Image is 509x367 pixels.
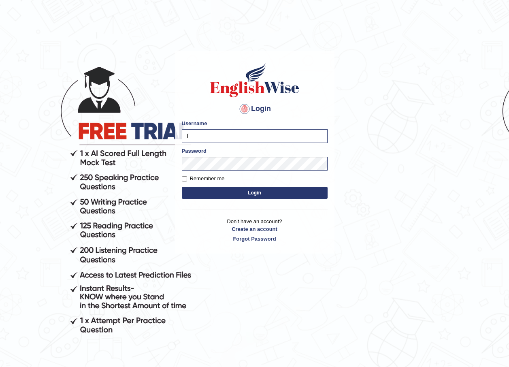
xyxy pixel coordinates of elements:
label: Username [182,119,207,127]
a: Create an account [182,225,328,233]
a: Forgot Password [182,235,328,243]
img: Logo of English Wise sign in for intelligent practice with AI [209,62,301,98]
label: Remember me [182,175,225,183]
button: Login [182,187,328,199]
label: Password [182,147,207,155]
h4: Login [182,102,328,115]
input: Remember me [182,176,187,181]
p: Don't have an account? [182,218,328,243]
